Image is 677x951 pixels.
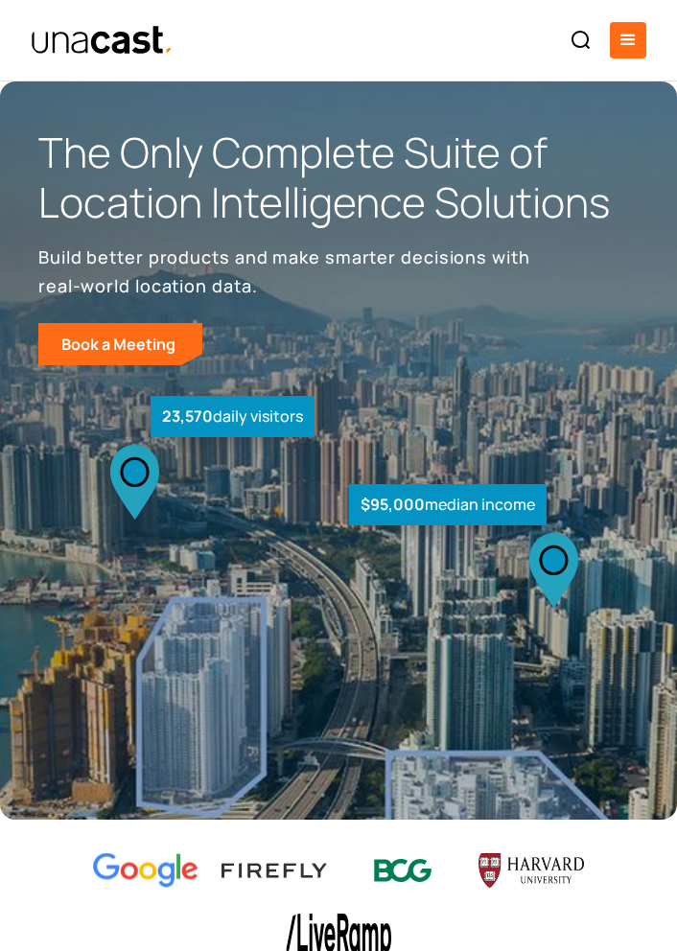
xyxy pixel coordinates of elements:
[38,323,202,365] a: Book a Meeting
[479,847,584,894] img: Harvard U logo
[610,22,646,58] div: menu
[38,128,639,227] h1: The Only Complete Suite of Location Intelligence Solutions
[31,25,174,56] a: home
[222,847,327,894] img: Firefly Advertising logo
[31,25,174,56] img: Unacast text logo
[350,847,455,894] img: BCG logo
[151,396,315,437] div: daily visitors
[93,847,198,894] img: Google logo Color
[361,494,425,515] strong: $95,000
[38,243,537,300] p: Build better products and make smarter decisions with real-world location data.
[570,29,593,52] img: Search icon
[162,406,213,427] strong: 23,570
[349,484,547,525] div: median income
